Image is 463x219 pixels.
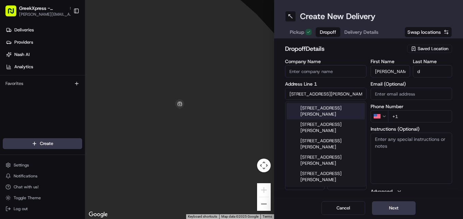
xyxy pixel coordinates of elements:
button: GreekXpress - [GEOGRAPHIC_DATA] [19,5,66,12]
button: Saved Location [407,44,452,54]
button: Chat with us! [3,182,82,192]
a: Providers [3,37,85,48]
input: Clear [18,44,113,51]
label: Phone Number [371,104,452,109]
label: Last Name [413,59,452,64]
button: GreekXpress - [GEOGRAPHIC_DATA][PERSON_NAME][EMAIL_ADDRESS][DOMAIN_NAME] [3,3,71,19]
button: Notifications [3,171,82,181]
h1: Create New Delivery [300,11,375,22]
button: Zoom in [257,183,271,197]
span: Dropoff [320,29,336,35]
div: Start new chat [23,65,112,72]
button: Map camera controls [257,159,271,172]
a: Deliveries [3,25,85,35]
a: Open this area in Google Maps (opens a new window) [87,210,109,219]
a: 📗Knowledge Base [4,131,55,144]
img: Google [87,210,109,219]
span: Knowledge Base [14,134,52,141]
button: Toggle Theme [3,193,82,203]
span: API Documentation [64,134,109,141]
button: Keyboard shortcuts [188,214,217,219]
div: 💻 [58,135,63,140]
span: Chat with us! [14,184,39,190]
img: 1736555255976-a54dd68f-1ca7-489b-9aae-adbdc363a1c4 [14,106,19,112]
div: Past conversations [7,89,46,94]
div: Suggestions [285,101,367,187]
input: Enter email address [371,88,452,100]
label: Advanced [371,188,392,195]
span: [DATE] [55,106,69,111]
div: [STREET_ADDRESS][PERSON_NAME] [287,136,365,152]
input: Enter address [285,88,367,100]
span: Swap locations [407,29,441,35]
input: Enter company name [285,65,367,77]
img: Regen Pajulas [7,99,18,110]
span: Toggle Theme [14,195,41,201]
span: Log out [14,206,28,211]
div: We're available if you need us! [23,72,86,77]
div: [STREET_ADDRESS][PERSON_NAME] [287,119,365,136]
button: Create [3,138,82,149]
button: Start new chat [116,67,124,75]
div: [STREET_ADDRESS][PERSON_NAME] [287,152,365,169]
span: Pylon [68,151,83,156]
button: Zoom out [257,197,271,211]
label: Address Line 1 [285,82,367,86]
span: Providers [14,39,33,45]
div: [STREET_ADDRESS][PERSON_NAME] [287,103,365,119]
img: 1736555255976-a54dd68f-1ca7-489b-9aae-adbdc363a1c4 [7,65,19,77]
button: Swap locations [404,27,452,38]
img: Nash [7,7,20,20]
span: Regen Pajulas [21,106,50,111]
label: Instructions (Optional) [371,127,452,131]
a: Analytics [3,61,85,72]
button: Log out [3,204,82,214]
button: Cancel [322,201,365,215]
button: Advanced [371,188,452,195]
span: Settings [14,162,29,168]
span: Delivery Details [344,29,378,35]
label: First Name [371,59,410,64]
button: [PERSON_NAME][EMAIL_ADDRESS][DOMAIN_NAME] [19,12,74,17]
input: Enter first name [371,65,410,77]
button: Settings [3,160,82,170]
span: Saved Location [418,46,448,52]
span: Nash AI [14,52,30,58]
a: Powered byPylon [48,150,83,156]
label: Email (Optional) [371,82,452,86]
span: Deliveries [14,27,34,33]
input: Enter last name [413,65,452,77]
h2: dropoff Details [285,44,403,54]
div: 📗 [7,135,12,140]
a: Terms (opens in new tab) [263,215,272,218]
button: See all [106,87,124,96]
span: • [51,106,54,111]
span: Map data ©2025 Google [221,215,258,218]
div: Favorites [3,78,82,89]
span: Pickup [290,29,304,35]
button: Next [372,201,416,215]
label: Company Name [285,59,367,64]
input: Enter phone number [388,110,452,122]
span: Analytics [14,64,33,70]
span: Create [40,141,53,147]
div: [STREET_ADDRESS][PERSON_NAME] [287,169,365,185]
p: Welcome 👋 [7,27,124,38]
a: 💻API Documentation [55,131,112,144]
span: Notifications [14,173,38,179]
a: Nash AI [3,49,85,60]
